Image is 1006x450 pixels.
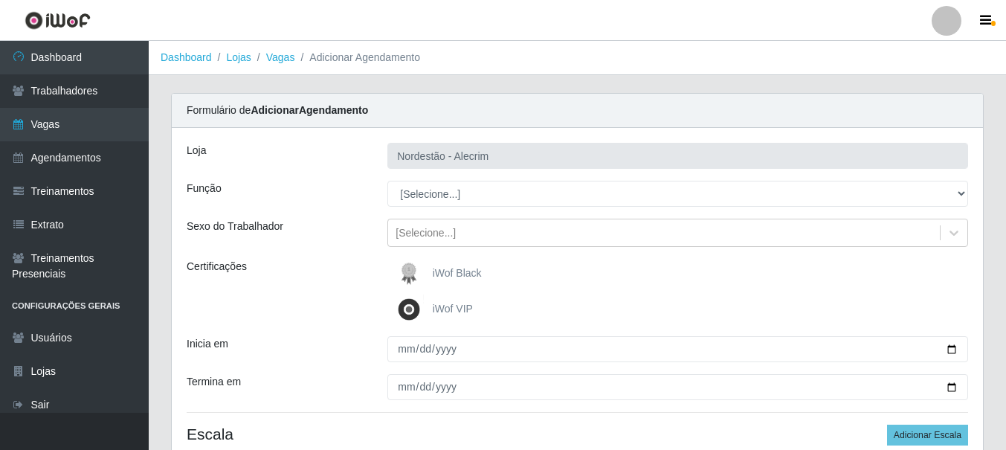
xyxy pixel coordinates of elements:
a: Vagas [266,51,295,63]
span: iWof Black [433,267,482,279]
button: Adicionar Escala [887,425,968,446]
span: iWof VIP [433,303,473,315]
nav: breadcrumb [149,41,1006,75]
input: 00/00/0000 [387,336,968,362]
img: iWof VIP [394,295,430,324]
label: Termina em [187,374,241,390]
img: iWof Black [394,259,430,289]
label: Loja [187,143,206,158]
div: [Selecione...] [396,225,456,241]
div: Formulário de [172,94,983,128]
img: CoreUI Logo [25,11,91,30]
label: Inicia em [187,336,228,352]
h4: Escala [187,425,968,443]
input: 00/00/0000 [387,374,968,400]
a: Dashboard [161,51,212,63]
label: Sexo do Trabalhador [187,219,283,234]
li: Adicionar Agendamento [294,50,420,65]
label: Certificações [187,259,247,274]
a: Lojas [226,51,251,63]
label: Função [187,181,222,196]
strong: Adicionar Agendamento [251,104,368,116]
